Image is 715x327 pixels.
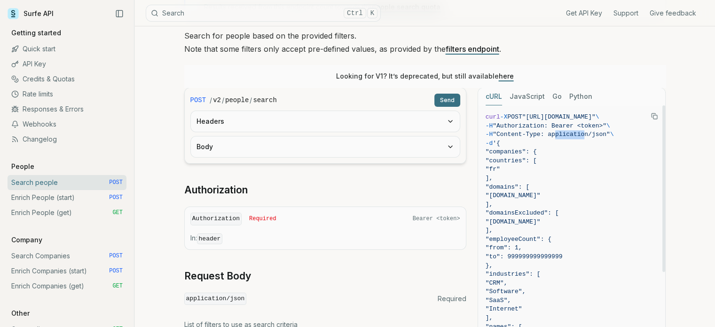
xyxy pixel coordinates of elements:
span: \ [606,122,610,129]
span: "industries": [ [486,271,541,278]
button: Python [569,88,592,105]
a: Enrich Companies (start) POST [8,263,126,279]
span: POST [190,96,206,105]
span: / [210,96,212,105]
a: Webhooks [8,117,126,132]
a: Enrich Companies (get) GET [8,279,126,294]
a: Authorization [184,183,248,197]
span: "Content-Type: application/json" [493,131,610,138]
span: "Authorization: Bearer <token>" [493,122,606,129]
span: "from": 1, [486,244,522,251]
a: Credits & Quotas [8,72,126,87]
p: Company [8,235,46,245]
button: Go [552,88,562,105]
a: Rate limits [8,87,126,102]
a: Quick start [8,41,126,56]
span: Required [438,294,466,303]
span: ], [486,175,493,182]
a: Enrich People (start) POST [8,190,126,205]
span: "fr" [486,166,500,173]
a: Changelog [8,132,126,147]
span: POST [109,252,123,260]
a: Surfe API [8,7,54,21]
span: "countries": [ [486,157,537,164]
button: Body [191,136,460,157]
p: Looking for V1? It’s deprecated, but still available [336,72,514,81]
p: People [8,162,38,171]
span: GET [112,282,123,290]
a: Responses & Errors [8,102,126,117]
a: Search Companies POST [8,248,126,263]
span: "domains": [ [486,183,530,191]
button: Collapse Sidebar [112,7,126,21]
span: POST [507,113,522,120]
button: cURL [486,88,502,105]
span: / [250,96,252,105]
a: Enrich People (get) GET [8,205,126,220]
code: people [225,96,249,105]
span: "[URL][DOMAIN_NAME]" [522,113,596,120]
span: "SaaS", [486,297,511,304]
a: Get API Key [566,8,602,18]
code: application/json [184,293,247,305]
span: POST [109,267,123,275]
code: search [253,96,276,105]
p: In: [190,233,460,244]
p: Getting started [8,28,65,38]
span: "Internet" [486,305,522,312]
span: }, [486,262,493,269]
span: "Software", [486,288,526,295]
code: v2 [213,96,221,105]
p: Search for people based on the provided filters. Note that some filters only accept pre-defined v... [184,29,666,56]
a: here [499,72,514,80]
a: filters endpoint [446,44,499,54]
span: ], [486,201,493,208]
button: Headers [191,111,460,132]
span: "CRM", [486,279,508,287]
a: Give feedback [650,8,696,18]
span: "[DOMAIN_NAME]" [486,192,541,199]
span: ], [486,314,493,321]
span: "to": 999999999999999 [486,253,563,260]
span: / [222,96,224,105]
span: "employeeCount": { [486,236,551,243]
span: "domainsExcluded": [ [486,209,559,216]
span: -d [486,140,493,147]
a: API Key [8,56,126,72]
button: Copy Text [647,109,661,123]
code: header [197,233,223,244]
button: SearchCtrlK [146,5,381,22]
span: -H [486,122,493,129]
span: curl [486,113,500,120]
span: ], [486,227,493,234]
kbd: Ctrl [344,8,366,18]
span: "[DOMAIN_NAME]" [486,218,541,225]
span: -H [486,131,493,138]
span: \ [596,113,599,120]
span: -X [500,113,508,120]
span: POST [109,194,123,201]
span: \ [610,131,614,138]
span: "companies": { [486,148,537,155]
p: Other [8,309,33,318]
button: Send [434,94,460,107]
a: Request Body [184,270,251,283]
span: POST [109,179,123,186]
code: Authorization [190,213,242,225]
kbd: K [367,8,377,18]
a: Search people POST [8,175,126,190]
a: Support [613,8,638,18]
span: GET [112,209,123,216]
span: Required [249,215,276,223]
span: '{ [493,140,500,147]
button: JavaScript [510,88,545,105]
span: Bearer <token> [413,215,460,223]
